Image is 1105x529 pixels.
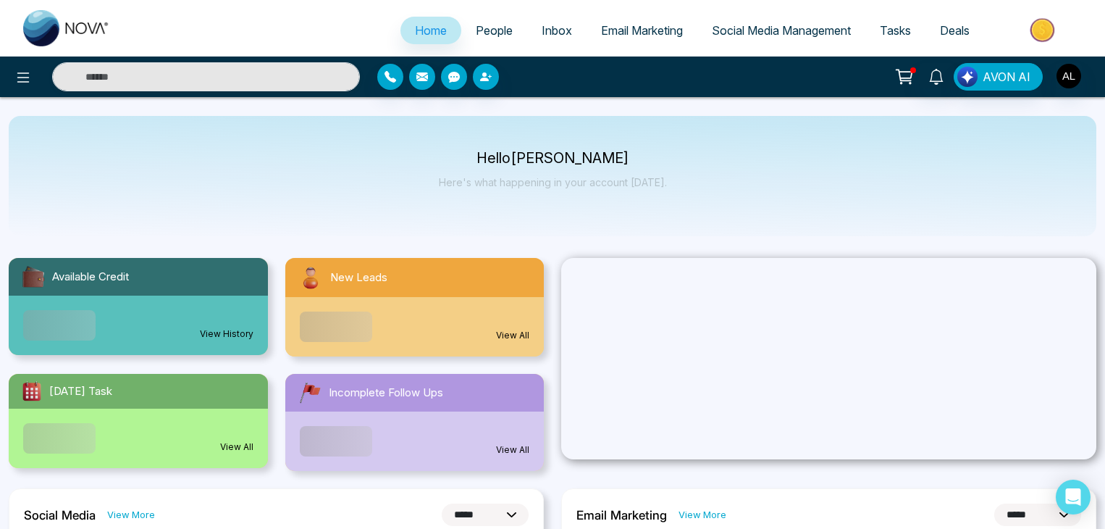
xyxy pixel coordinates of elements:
[415,23,447,38] span: Home
[20,264,46,290] img: availableCredit.svg
[24,508,96,522] h2: Social Media
[925,17,984,44] a: Deals
[476,23,513,38] span: People
[1056,480,1091,515] div: Open Intercom Messenger
[983,68,1030,86] span: AVON AI
[277,374,553,471] a: Incomplete Follow UpsView All
[957,67,978,87] img: Lead Flow
[297,264,324,291] img: newLeads.svg
[461,17,527,44] a: People
[220,441,253,454] a: View All
[329,385,443,401] span: Incomplete Follow Ups
[439,176,667,188] p: Here's what happening in your account [DATE].
[865,17,925,44] a: Tasks
[330,270,387,286] span: New Leads
[49,383,112,400] span: [DATE] Task
[697,17,865,44] a: Social Media Management
[400,17,461,44] a: Home
[678,508,726,522] a: View More
[601,23,683,38] span: Email Marketing
[297,380,323,406] img: followUps.svg
[542,23,572,38] span: Inbox
[712,23,851,38] span: Social Media Management
[576,508,667,522] h2: Email Marketing
[52,269,129,286] span: Available Credit
[200,328,253,341] a: View History
[107,508,155,522] a: View More
[1056,64,1081,88] img: User Avatar
[277,258,553,357] a: New LeadsView All
[527,17,587,44] a: Inbox
[20,380,43,403] img: todayTask.svg
[991,14,1096,46] img: Market-place.gif
[439,152,667,164] p: Hello [PERSON_NAME]
[23,10,110,46] img: Nova CRM Logo
[496,443,529,457] a: View All
[954,63,1043,91] button: AVON AI
[496,329,529,342] a: View All
[587,17,697,44] a: Email Marketing
[940,23,970,38] span: Deals
[880,23,911,38] span: Tasks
